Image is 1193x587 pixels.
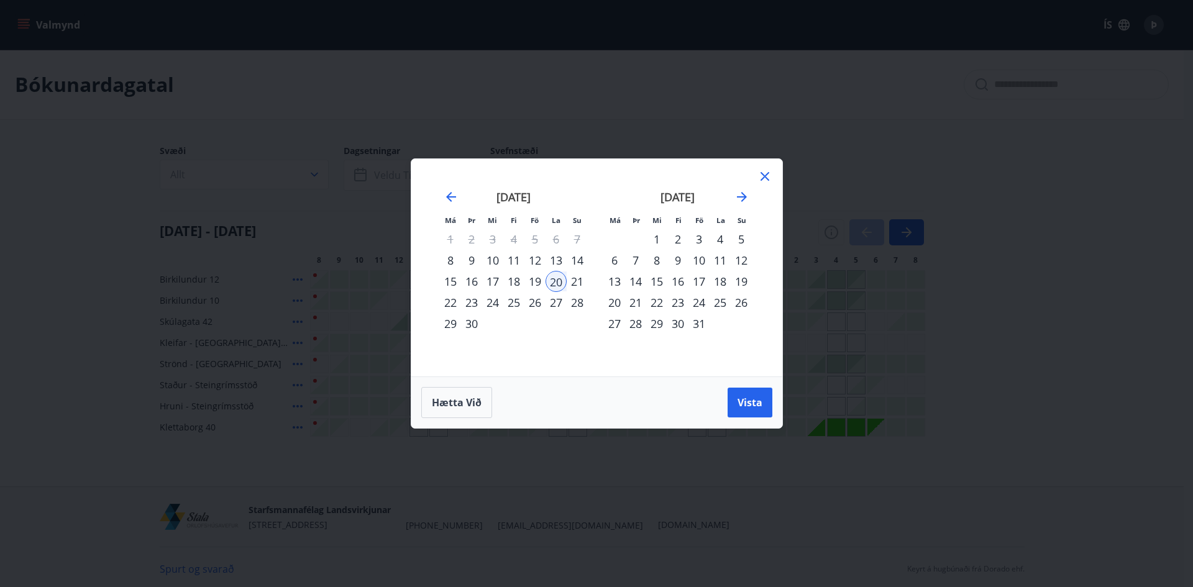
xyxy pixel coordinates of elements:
[667,250,688,271] td: Choose fimmtudagur, 9. október 2025 as your check-out date. It’s available.
[482,229,503,250] td: Not available. miðvikudagur, 3. september 2025
[710,229,731,250] td: Choose laugardagur, 4. október 2025 as your check-out date. It’s available.
[710,292,731,313] td: Choose laugardagur, 25. október 2025 as your check-out date. It’s available.
[625,250,646,271] td: Choose þriðjudagur, 7. október 2025 as your check-out date. It’s available.
[482,292,503,313] div: 24
[646,313,667,334] div: 29
[445,216,456,225] small: Má
[688,292,710,313] td: Choose föstudagur, 24. október 2025 as your check-out date. It’s available.
[440,292,461,313] div: 22
[688,313,710,334] td: Choose föstudagur, 31. október 2025 as your check-out date. It’s available.
[688,250,710,271] td: Choose föstudagur, 10. október 2025 as your check-out date. It’s available.
[695,216,703,225] small: Fö
[546,229,567,250] td: Not available. laugardagur, 6. september 2025
[461,250,482,271] td: Choose þriðjudagur, 9. september 2025 as your check-out date. It’s available.
[482,250,503,271] td: Choose miðvikudagur, 10. september 2025 as your check-out date. It’s available.
[503,271,524,292] div: 18
[511,216,517,225] small: Fi
[625,313,646,334] div: 28
[567,250,588,271] td: Choose sunnudagur, 14. september 2025 as your check-out date. It’s available.
[688,271,710,292] td: Choose föstudagur, 17. október 2025 as your check-out date. It’s available.
[604,250,625,271] td: Choose mánudagur, 6. október 2025 as your check-out date. It’s available.
[688,229,710,250] td: Choose föstudagur, 3. október 2025 as your check-out date. It’s available.
[546,292,567,313] td: Choose laugardagur, 27. september 2025 as your check-out date. It’s available.
[728,388,772,417] button: Vista
[625,292,646,313] td: Choose þriðjudagur, 21. október 2025 as your check-out date. It’s available.
[488,216,497,225] small: Mi
[646,229,667,250] div: 1
[461,292,482,313] td: Choose þriðjudagur, 23. september 2025 as your check-out date. It’s available.
[646,271,667,292] div: 15
[646,250,667,271] div: 8
[524,271,546,292] div: 19
[531,216,539,225] small: Fö
[652,216,662,225] small: Mi
[440,271,461,292] div: 15
[667,271,688,292] div: 16
[482,271,503,292] div: 17
[667,229,688,250] div: 2
[546,292,567,313] div: 27
[625,271,646,292] div: 14
[738,396,762,409] span: Vista
[524,250,546,271] td: Choose föstudagur, 12. september 2025 as your check-out date. It’s available.
[716,216,725,225] small: La
[482,271,503,292] td: Choose miðvikudagur, 17. september 2025 as your check-out date. It’s available.
[546,271,567,292] div: 20
[710,250,731,271] td: Choose laugardagur, 11. október 2025 as your check-out date. It’s available.
[440,313,461,334] div: 29
[667,229,688,250] td: Choose fimmtudagur, 2. október 2025 as your check-out date. It’s available.
[503,250,524,271] td: Choose fimmtudagur, 11. september 2025 as your check-out date. It’s available.
[688,250,710,271] div: 10
[440,250,461,271] div: 8
[461,250,482,271] div: 9
[461,229,482,250] td: Not available. þriðjudagur, 2. september 2025
[667,292,688,313] td: Choose fimmtudagur, 23. október 2025 as your check-out date. It’s available.
[567,250,588,271] div: 14
[731,250,752,271] td: Choose sunnudagur, 12. október 2025 as your check-out date. It’s available.
[688,271,710,292] div: 17
[461,313,482,334] td: Choose þriðjudagur, 30. september 2025 as your check-out date. It’s available.
[667,250,688,271] div: 9
[524,292,546,313] td: Choose föstudagur, 26. september 2025 as your check-out date. It’s available.
[496,189,531,204] strong: [DATE]
[440,229,461,250] td: Not available. mánudagur, 1. september 2025
[468,216,475,225] small: Þr
[604,271,625,292] div: 13
[710,250,731,271] div: 11
[731,271,752,292] div: 19
[625,292,646,313] div: 21
[444,189,459,204] div: Move backward to switch to the previous month.
[482,250,503,271] div: 10
[625,271,646,292] td: Choose þriðjudagur, 14. október 2025 as your check-out date. It’s available.
[503,229,524,250] td: Not available. fimmtudagur, 4. september 2025
[461,271,482,292] div: 16
[731,229,752,250] td: Choose sunnudagur, 5. október 2025 as your check-out date. It’s available.
[667,313,688,334] td: Choose fimmtudagur, 30. október 2025 as your check-out date. It’s available.
[604,292,625,313] td: Choose mánudagur, 20. október 2025 as your check-out date. It’s available.
[440,250,461,271] td: Choose mánudagur, 8. september 2025 as your check-out date. It’s available.
[660,189,695,204] strong: [DATE]
[461,313,482,334] div: 30
[524,271,546,292] td: Choose föstudagur, 19. september 2025 as your check-out date. It’s available.
[667,292,688,313] div: 23
[710,229,731,250] div: 4
[567,292,588,313] td: Choose sunnudagur, 28. september 2025 as your check-out date. It’s available.
[567,271,588,292] div: 21
[646,292,667,313] div: 22
[731,229,752,250] div: 5
[646,229,667,250] td: Choose miðvikudagur, 1. október 2025 as your check-out date. It’s available.
[604,250,625,271] div: 6
[567,292,588,313] div: 28
[646,292,667,313] td: Choose miðvikudagur, 22. október 2025 as your check-out date. It’s available.
[731,271,752,292] td: Choose sunnudagur, 19. október 2025 as your check-out date. It’s available.
[675,216,682,225] small: Fi
[710,292,731,313] div: 25
[552,216,560,225] small: La
[546,250,567,271] div: 13
[524,292,546,313] div: 26
[710,271,731,292] td: Choose laugardagur, 18. október 2025 as your check-out date. It’s available.
[633,216,640,225] small: Þr
[625,313,646,334] td: Choose þriðjudagur, 28. október 2025 as your check-out date. It’s available.
[688,313,710,334] div: 31
[546,271,567,292] td: Selected as start date. laugardagur, 20. september 2025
